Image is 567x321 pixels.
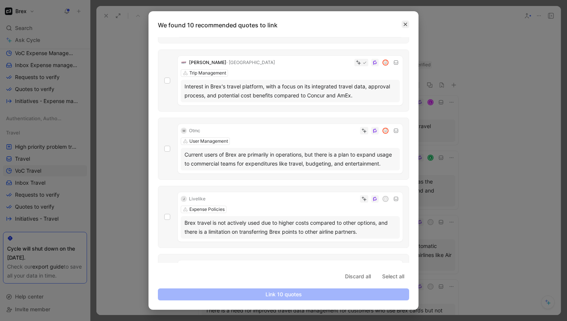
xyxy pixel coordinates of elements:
div: M [181,128,187,134]
button: Discard all [340,270,376,282]
div: Interest in Brex's travel platform, with a focus on its integrated travel data, approval process,... [184,82,396,100]
div: Current users of Brex are primarily in operations, but there is a plan to expand usage to commerc... [184,150,396,168]
img: avatar [383,128,388,133]
div: Otmc [189,127,200,134]
span: Select all [382,272,404,281]
div: Livelike [189,195,205,203]
div: s [383,197,388,202]
img: avatar [383,60,388,65]
div: J [181,196,187,202]
span: Discard all [345,272,371,281]
img: logo [181,60,187,66]
button: Select all [377,270,409,282]
p: We found 10 recommended quotes to link [158,21,414,30]
span: [PERSON_NAME] [189,60,226,65]
span: · [GEOGRAPHIC_DATA] [226,60,275,65]
div: Brex travel is not actively used due to higher costs compared to other options, and there is a li... [184,218,396,236]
